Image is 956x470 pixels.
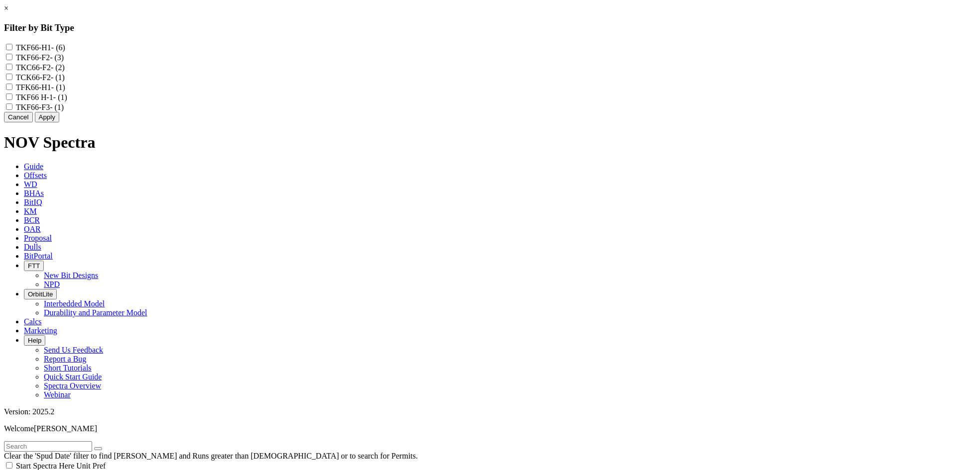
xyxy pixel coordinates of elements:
a: Send Us Feedback [44,346,103,354]
label: TFK66-H1 [16,83,65,92]
span: - (2) [51,63,65,72]
h1: NOV Spectra [4,133,952,152]
span: [PERSON_NAME] [34,424,97,433]
div: Version: 2025.2 [4,407,952,416]
input: Search [4,441,92,452]
span: Clear the 'Spud Date' filter to find [PERSON_NAME] and Runs greater than [DEMOGRAPHIC_DATA] or to... [4,452,418,460]
h3: Filter by Bit Type [4,22,952,33]
a: Quick Start Guide [44,373,102,381]
a: Webinar [44,390,71,399]
a: NPD [44,280,60,288]
span: OrbitLite [28,290,53,298]
a: Interbedded Model [44,299,105,308]
a: New Bit Designs [44,271,98,280]
label: TKC66-F2 [16,63,65,72]
span: BHAs [24,189,44,197]
label: TKF66-F2 [16,53,64,62]
span: - (1) [51,83,65,92]
a: Durability and Parameter Model [44,308,147,317]
span: Marketing [24,326,57,335]
span: FTT [28,262,40,270]
span: Start Spectra Here [16,462,74,470]
a: Short Tutorials [44,364,92,372]
p: Welcome [4,424,952,433]
span: Calcs [24,317,42,326]
span: Unit Pref [76,462,106,470]
span: KM [24,207,37,215]
a: × [4,4,8,12]
span: WD [24,180,37,188]
span: - (3) [50,53,64,62]
span: - (1) [51,73,65,82]
span: BitPortal [24,252,53,260]
span: BitIQ [24,198,42,206]
label: TKF66 H-1 [16,93,67,101]
span: Dulls [24,243,41,251]
span: - (1) [53,93,67,101]
a: Spectra Overview [44,381,101,390]
span: OAR [24,225,41,233]
span: Offsets [24,171,47,180]
span: Proposal [24,234,52,242]
span: - (6) [51,43,65,52]
button: Apply [35,112,59,122]
button: Cancel [4,112,33,122]
a: Report a Bug [44,355,86,363]
span: Guide [24,162,43,171]
span: BCR [24,216,40,224]
span: Help [28,337,41,344]
label: TCK66-F2 [16,73,65,82]
label: TKF66-F3 [16,103,64,111]
label: TKF66-H1 [16,43,65,52]
span: - (1) [50,103,64,111]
